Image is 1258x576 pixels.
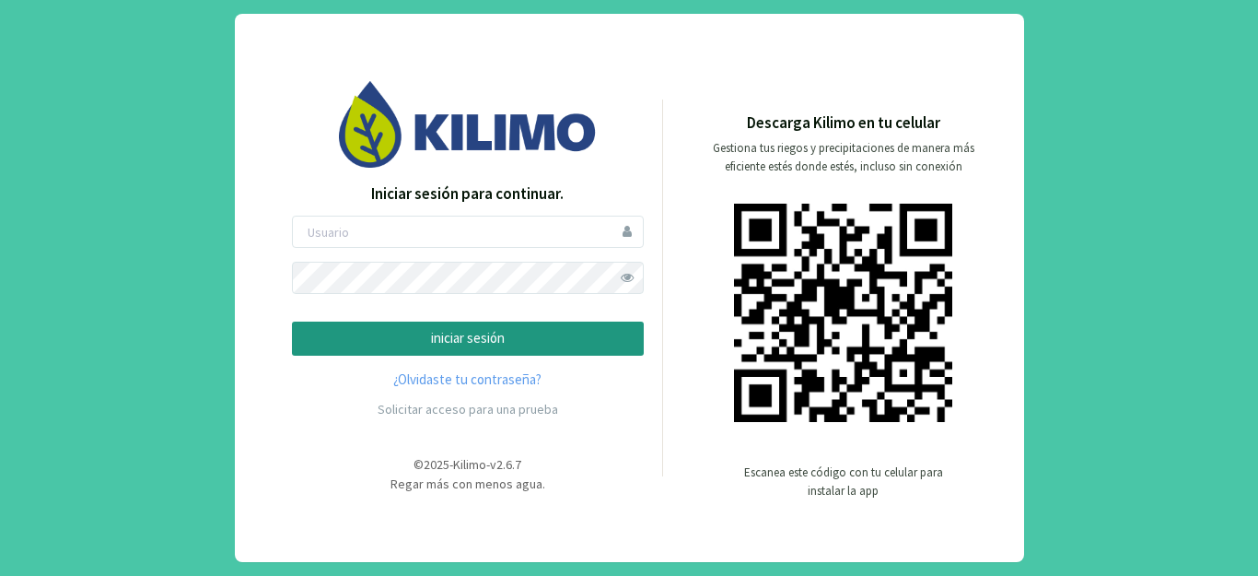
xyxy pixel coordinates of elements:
[292,370,644,391] a: ¿Olvidaste tu contraseña?
[449,456,453,473] span: -
[734,204,952,422] img: qr code
[424,456,449,473] span: 2025
[486,456,490,473] span: -
[378,401,558,417] a: Solicitar acceso para una prueba
[292,182,644,206] p: Iniciar sesión para continuar.
[339,81,597,167] img: Image
[702,139,985,176] p: Gestiona tus riegos y precipitaciones de manera más eficiente estés donde estés, incluso sin cone...
[453,456,486,473] span: Kilimo
[292,322,644,356] button: iniciar sesión
[747,112,940,135] p: Descarga Kilimo en tu celular
[742,464,945,500] p: Escanea este código con tu celular para instalar la app
[490,456,521,473] span: v2.6.7
[414,456,424,473] span: ©
[292,216,644,248] input: Usuario
[390,476,545,492] span: Regar más con menos agua.
[308,328,628,349] p: iniciar sesión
